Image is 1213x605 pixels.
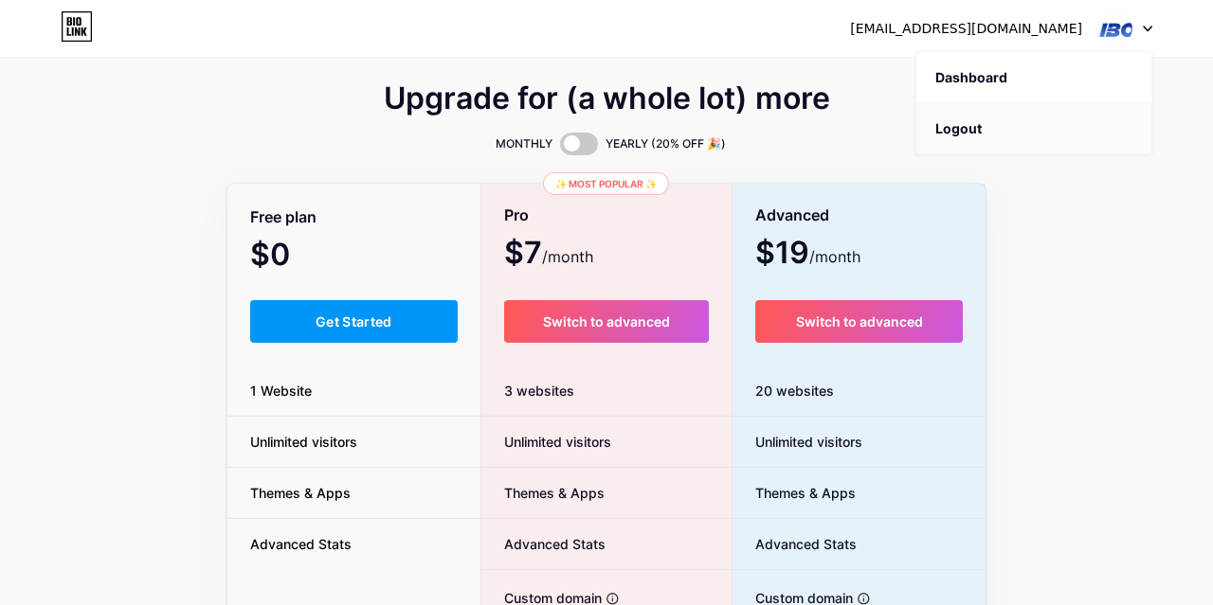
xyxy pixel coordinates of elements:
span: $19 [755,241,860,268]
span: Advanced Stats [481,534,606,554]
button: Switch to advanced [755,300,963,343]
span: Unlimited visitors [481,432,611,452]
a: Dashboard [916,52,1151,103]
span: Upgrade for (a whole lot) more [384,87,830,110]
span: 1 Website [227,381,335,400]
span: Themes & Apps [227,483,373,503]
span: Advanced [755,199,829,232]
span: Switch to advanced [796,313,923,329]
span: $7 [504,241,593,268]
span: Unlimited visitors [227,432,380,452]
span: /month [542,245,593,268]
li: Logout [916,103,1151,154]
span: Get Started [316,313,392,329]
span: $0 [250,243,341,270]
div: 3 websites [481,365,733,417]
div: [EMAIL_ADDRESS][DOMAIN_NAME] [850,19,1082,39]
button: Switch to advanced [504,300,710,343]
div: ✨ Most popular ✨ [543,172,669,195]
button: Get Started [250,300,458,343]
span: Switch to advanced [543,313,670,329]
span: Advanced Stats [227,534,374,554]
span: YEARLY (20% OFF 🎉) [606,134,726,153]
span: Themes & Apps [481,483,605,503]
span: MONTHLY [496,134,552,153]
img: ibosport [1096,10,1132,46]
span: Unlimited visitors [733,432,862,452]
span: Pro [504,199,529,232]
span: /month [809,245,860,268]
div: 20 websites [733,365,986,417]
span: Themes & Apps [733,483,856,503]
span: Free plan [250,201,317,234]
span: Advanced Stats [733,534,857,554]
